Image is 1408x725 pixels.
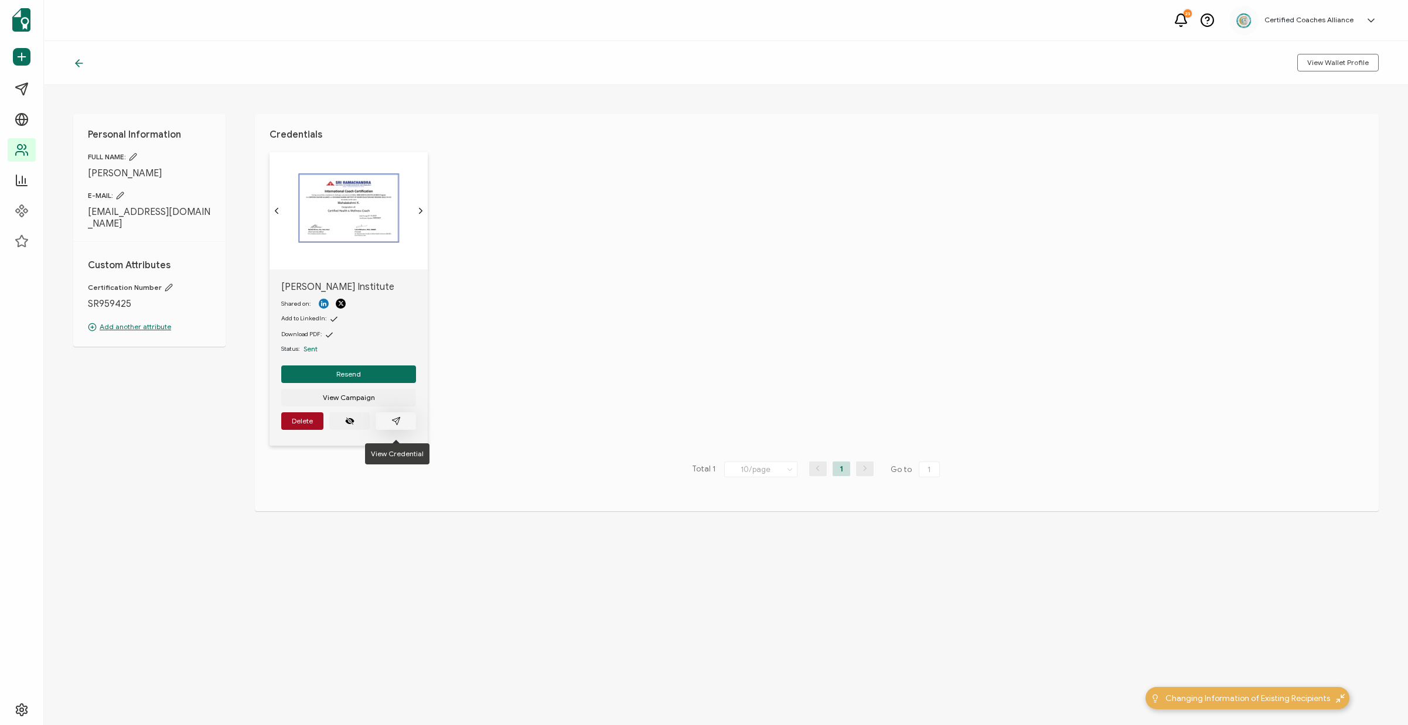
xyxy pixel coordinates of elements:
[88,259,211,271] h1: Custom Attributes
[891,461,942,478] span: Go to
[365,443,429,464] div: View Credential
[272,206,281,216] ion-icon: chevron back outline
[338,300,344,306] img: X Logo
[88,191,211,200] span: E-MAIL:
[1349,669,1408,725] iframe: Chat Widget
[281,412,323,430] button: Delete
[1235,12,1253,29] img: 2aa27aa7-df99-43f9-bc54-4d90c804c2bd.png
[292,418,313,425] span: Delete
[88,167,211,179] span: [PERSON_NAME]
[88,152,211,162] span: FULL NAME:
[1184,9,1192,18] div: 23
[281,330,322,338] span: Download PDF:
[1307,59,1369,66] span: View Wallet Profile
[391,416,401,426] ion-icon: paper plane outline
[1336,694,1345,703] img: minimize-icon.svg
[304,344,318,353] span: Sent
[692,461,715,478] span: Total 1
[12,8,30,32] img: sertifier-logomark-colored.svg
[88,283,211,292] span: Certification Number
[1165,692,1330,705] span: Changing Information of Existing Recipients
[281,281,416,293] span: [PERSON_NAME] Institute
[88,129,211,141] h1: Personal Information
[270,129,1364,141] h1: Credentials
[833,461,850,476] li: 1
[323,394,375,401] span: View Campaign
[1297,54,1379,71] button: View Wallet Profile
[88,206,211,230] span: [EMAIL_ADDRESS][DOMAIN_NAME]
[336,371,361,378] span: Resend
[88,322,211,332] p: Add another attribute
[345,416,354,426] ion-icon: eye off
[281,389,416,406] button: View Campaign
[281,300,311,307] span: Shared on:
[724,461,797,477] input: Select
[281,314,326,322] span: Add to LinkedIn:
[281,365,416,383] button: Resend
[88,298,211,310] span: SR959425
[281,344,299,354] span: Status:
[1264,16,1354,24] h5: Certified Coaches Alliance
[416,206,425,216] ion-icon: chevron forward outline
